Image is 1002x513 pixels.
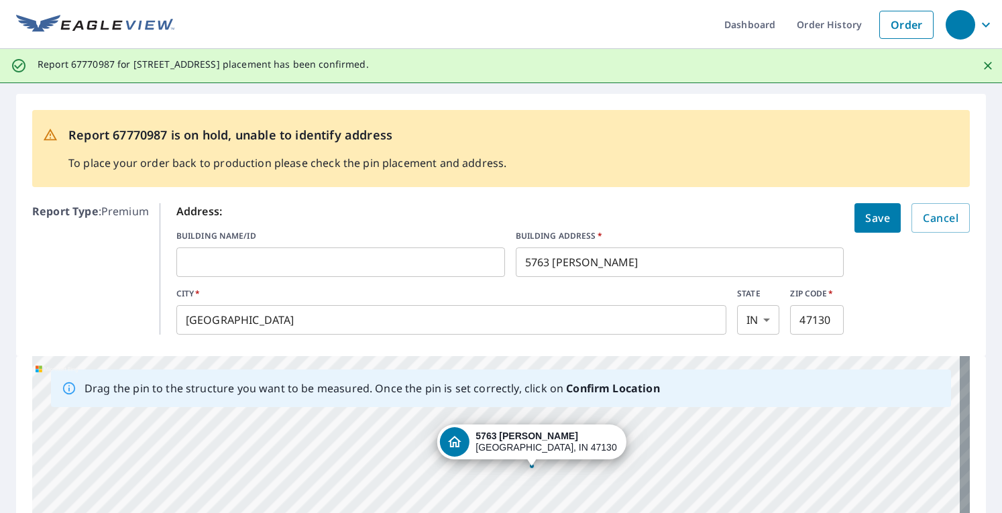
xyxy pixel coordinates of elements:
[437,424,626,466] div: Dropped pin, building 1, Residential property, 5763 Lentzier Trce Jeffersonville, IN 47130
[911,203,970,233] button: Cancel
[32,203,149,335] p: : Premium
[979,57,997,74] button: Close
[68,155,506,171] p: To place your order back to production please check the pin placement and address.
[32,204,99,219] b: Report Type
[516,230,844,242] label: BUILDING ADDRESS
[566,381,659,396] b: Confirm Location
[476,431,616,453] div: [GEOGRAPHIC_DATA], IN 47130
[476,431,578,441] strong: 5763 [PERSON_NAME]
[176,230,505,242] label: BUILDING NAME/ID
[176,288,726,300] label: CITY
[16,15,174,35] img: EV Logo
[38,58,369,70] p: Report 67770987 for [STREET_ADDRESS] placement has been confirmed.
[85,380,660,396] p: Drag the pin to the structure you want to be measured. Once the pin is set correctly, click on
[68,126,506,144] p: Report 67770987 is on hold, unable to identify address
[746,314,758,327] em: IN
[879,11,934,39] a: Order
[865,209,890,227] span: Save
[854,203,901,233] button: Save
[790,288,844,300] label: ZIP CODE
[923,209,958,227] span: Cancel
[737,305,779,335] div: IN
[176,203,844,219] p: Address:
[737,288,779,300] label: STATE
